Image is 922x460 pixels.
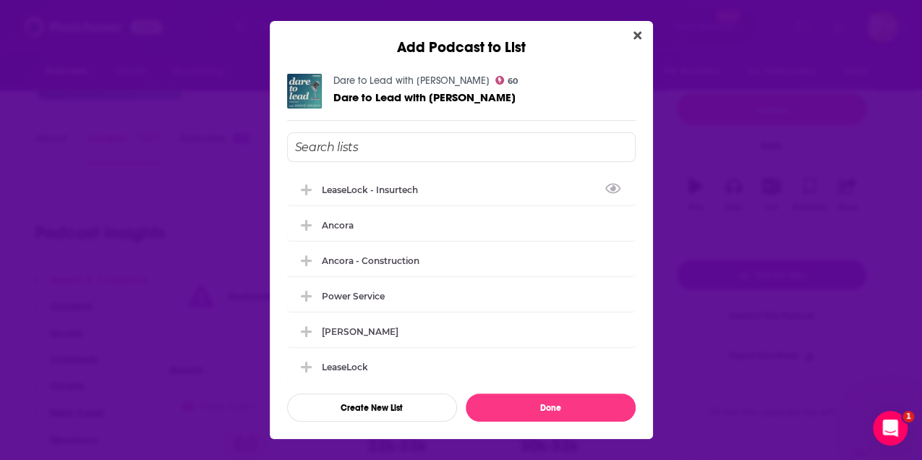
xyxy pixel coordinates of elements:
span: Dare to Lead with [PERSON_NAME] [333,90,516,104]
div: Add Podcast To List [287,132,636,422]
a: 60 [495,76,518,85]
a: Dare to Lead with Brené Brown [333,91,516,103]
div: LeaseLock - insurtech [322,184,427,195]
div: LeaseLock [287,351,636,383]
div: [PERSON_NAME] [322,326,398,337]
div: LeaseLock - insurtech [287,174,636,205]
img: Dare to Lead with Brené Brown [287,74,322,108]
button: Create New List [287,393,457,422]
button: Done [466,393,636,422]
div: Power Service [287,280,636,312]
button: Close [628,27,647,45]
a: Dare to Lead with Brené Brown [333,74,490,87]
div: Ancora - Construction [287,244,636,276]
div: LeaseLock [322,362,368,372]
span: 1 [902,411,914,422]
div: Ancora [287,209,636,241]
div: Power Service [322,291,385,302]
input: Search lists [287,132,636,162]
iframe: Intercom live chat [873,411,908,446]
div: Ancora - Construction [322,255,419,266]
span: 60 [508,78,518,85]
div: Janine LeaseLock [287,315,636,347]
div: Ancora [322,220,354,231]
button: View Link [418,192,427,194]
div: Add Podcast to List [270,21,653,56]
